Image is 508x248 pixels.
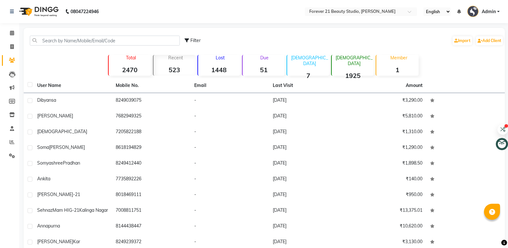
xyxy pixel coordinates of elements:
[37,176,50,182] span: Ankita
[190,93,269,109] td: -
[112,172,190,187] td: 7735892226
[49,144,85,150] span: [PERSON_NAME]
[269,156,347,172] td: [DATE]
[37,223,60,229] span: Annapurna
[63,160,80,166] span: Pradhan
[190,78,269,93] th: Email
[190,219,269,235] td: -
[269,109,347,124] td: [DATE]
[37,144,49,150] span: Soma
[348,187,426,203] td: ₹950.00
[269,124,347,140] td: [DATE]
[269,172,347,187] td: [DATE]
[334,55,374,66] p: [DEMOGRAPHIC_DATA]
[243,66,285,74] strong: 51
[112,93,190,109] td: 8249039075
[156,55,196,61] p: Recent
[33,78,112,93] th: User Name
[190,109,269,124] td: -
[332,72,374,80] strong: 1925
[190,140,269,156] td: -
[112,109,190,124] td: 7682949325
[30,36,180,46] input: Search by Name/Mobile/Email/Code
[287,72,329,80] strong: 7
[112,124,190,140] td: 7205822188
[482,8,496,15] span: Admin
[37,239,73,244] span: [PERSON_NAME]
[37,97,56,103] span: Dibyansa
[402,78,426,93] th: Amount
[379,55,418,61] p: Member
[37,207,53,213] span: Sehnaz
[269,140,347,156] td: [DATE]
[467,6,479,17] img: Admin
[348,93,426,109] td: ₹3,290.00
[112,140,190,156] td: 8618194829
[190,124,269,140] td: -
[348,172,426,187] td: ₹140.00
[269,78,347,93] th: Last Visit
[348,109,426,124] td: ₹5,810.00
[348,156,426,172] td: ₹1,898.50
[53,207,108,213] span: Mam HIG-21Kalinga Nagar
[190,156,269,172] td: -
[37,192,80,197] span: [PERSON_NAME]-21
[37,129,87,134] span: [DEMOGRAPHIC_DATA]
[190,38,201,43] span: Filter
[109,66,151,74] strong: 2470
[348,140,426,156] td: ₹1,290.00
[71,3,99,21] b: 08047224946
[112,156,190,172] td: 8249412440
[476,36,503,45] a: Add Client
[73,239,80,244] span: Kar
[290,55,329,66] p: [DEMOGRAPHIC_DATA]
[37,160,63,166] span: Somyashree
[112,78,190,93] th: Mobile No.
[269,219,347,235] td: [DATE]
[269,187,347,203] td: [DATE]
[112,203,190,219] td: 7008811751
[348,124,426,140] td: ₹1,310.00
[269,203,347,219] td: [DATE]
[37,113,73,119] span: [PERSON_NAME]
[112,187,190,203] td: 8018469111
[16,3,60,21] img: logo
[376,66,418,74] strong: 1
[453,36,472,45] a: Import
[348,219,426,235] td: ₹10,620.00
[190,172,269,187] td: -
[190,187,269,203] td: -
[190,203,269,219] td: -
[244,55,285,61] p: Due
[154,66,196,74] strong: 523
[269,93,347,109] td: [DATE]
[201,55,240,61] p: Lost
[198,66,240,74] strong: 1448
[112,219,190,235] td: 8144438447
[111,55,151,61] p: Total
[348,203,426,219] td: ₹13,375.01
